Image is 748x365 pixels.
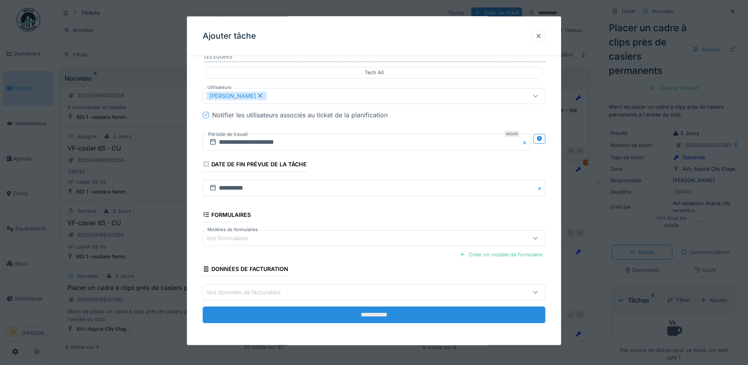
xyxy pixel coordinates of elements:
[206,84,233,90] label: Utilisateurs
[204,53,545,62] label: Les équipes
[206,234,259,243] div: Vos formulaires
[206,288,292,297] div: Vos données de facturation
[365,69,384,76] div: Tech All
[212,110,388,119] div: Notifier les utilisateurs associés au ticket de la planification
[203,209,251,222] div: Formulaires
[522,134,530,150] button: Close
[456,249,545,260] div: Créer un modèle de formulaire
[203,31,256,41] h3: Ajouter tâche
[206,91,267,100] div: [PERSON_NAME]
[537,179,545,196] button: Close
[505,130,519,137] div: Requis
[203,263,288,277] div: Données de facturation
[206,226,259,233] label: Modèles de formulaires
[203,158,307,171] div: Date de fin prévue de la tâche
[207,130,248,138] label: Période de travail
